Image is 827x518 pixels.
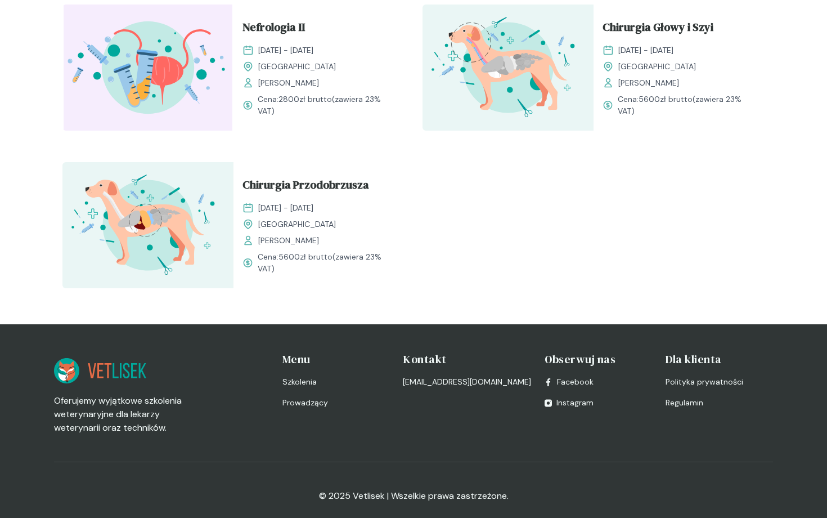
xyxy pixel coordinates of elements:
a: Regulamin [666,397,773,409]
span: [PERSON_NAME] [258,77,319,89]
h4: Kontakt [403,351,531,367]
span: [DATE] - [DATE] [258,202,313,214]
span: [DATE] - [DATE] [618,44,673,56]
span: Chirurgia Przodobrzusza [242,176,369,198]
span: [GEOGRAPHIC_DATA] [258,218,336,230]
span: 5600 zł brutto [278,252,332,262]
h4: Obserwuj nas [545,351,652,367]
span: Prowadzący [282,397,328,409]
img: ZqFXfB5LeNNTxeHy_ChiruGS_T.svg [423,5,594,131]
span: Szkolenia [282,376,317,388]
span: [PERSON_NAME] [618,77,679,89]
a: Chirurgia Głowy i Szyi [603,19,756,40]
p: Oferujemy wyjątkowe szkolenia weterynaryjne dla lekarzy weterynarii oraz techników. [54,394,197,435]
span: [GEOGRAPHIC_DATA] [258,61,336,73]
span: Regulamin [666,397,703,409]
span: Cena: (zawiera 23% VAT) [258,93,395,117]
a: [EMAIL_ADDRESS][DOMAIN_NAME] [403,376,531,388]
a: Instagram [545,397,594,409]
img: ZpbG-B5LeNNTxNnI_ChiruJB_T.svg [62,162,233,288]
a: Szkolenia [282,376,390,388]
span: Cena: (zawiera 23% VAT) [258,251,395,275]
a: Facebook [545,376,594,388]
span: Chirurgia Głowy i Szyi [603,19,713,40]
h4: Menu [282,351,390,367]
a: Polityka prywatności [666,376,773,388]
span: [GEOGRAPHIC_DATA] [618,61,696,73]
span: 2800 zł brutto [278,94,332,104]
span: [PERSON_NAME] [258,235,319,247]
span: Nefrologia II [242,19,305,40]
a: Prowadzący [282,397,390,409]
p: © 2025 Vetlisek | Wszelkie prawa zastrzeżone. [319,489,509,503]
span: Polityka prywatności [666,376,743,388]
a: Nefrologia II [242,19,395,40]
span: Cena: (zawiera 23% VAT) [618,93,756,117]
img: ZpgBUh5LeNNTxPrX_Uro_T.svg [62,5,233,131]
span: 5600 zł brutto [639,94,693,104]
span: [DATE] - [DATE] [258,44,313,56]
a: Chirurgia Przodobrzusza [242,176,395,198]
h4: Dla klienta [666,351,773,367]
